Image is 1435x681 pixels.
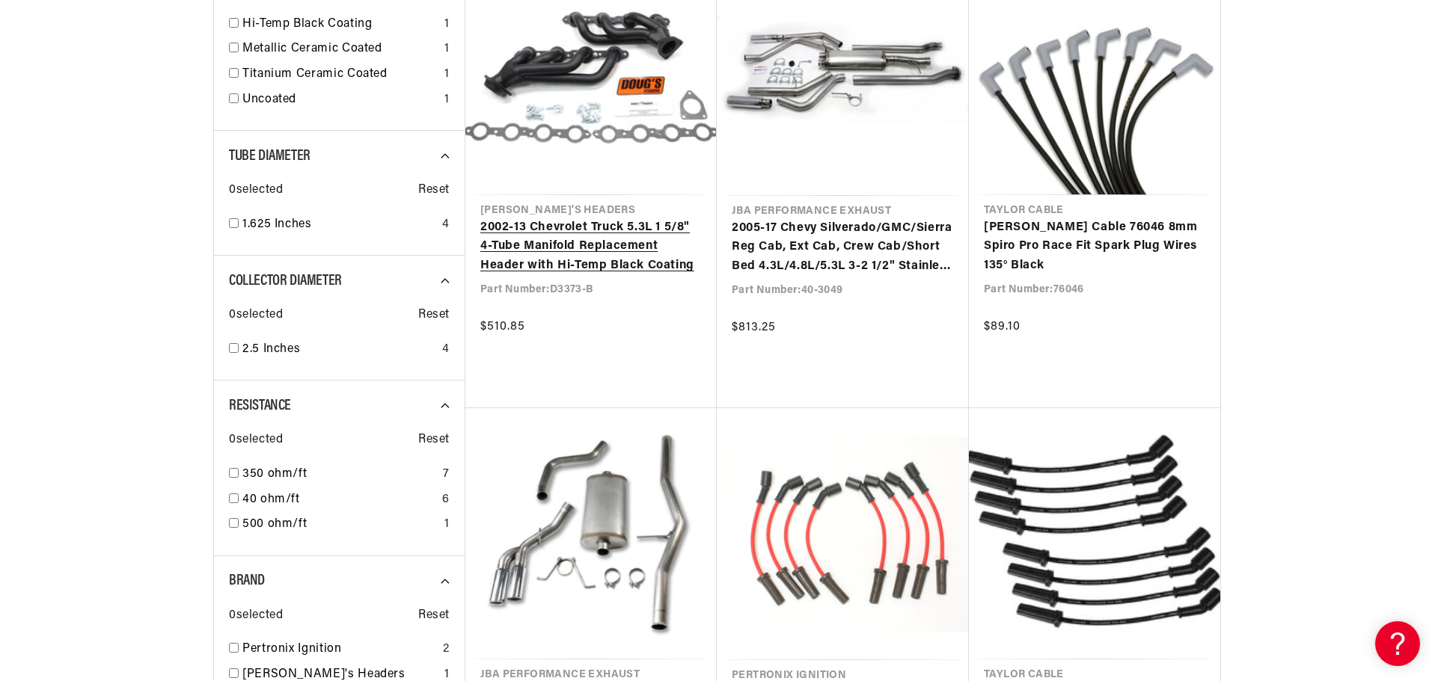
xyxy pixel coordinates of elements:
span: Reset [418,181,450,200]
span: Collector Diameter [229,274,342,289]
div: 4 [442,340,450,360]
a: 350 ohm/ft [242,465,437,484]
span: Tube Diameter [229,149,310,164]
span: 0 selected [229,306,283,325]
span: Reset [418,431,450,450]
a: 40 ohm/ft [242,490,436,510]
a: Titanium Ceramic Coated [242,65,438,84]
div: 4 [442,215,450,235]
div: 1 [444,90,450,110]
a: Metallic Ceramic Coated [242,40,438,59]
a: 1.625 Inches [242,215,436,235]
span: Reset [418,306,450,325]
a: 2.5 Inches [242,340,436,360]
span: Brand [229,573,265,588]
div: 1 [444,40,450,59]
a: 500 ohm/ft [242,515,438,534]
div: 1 [444,15,450,34]
a: Pertronix Ignition [242,640,437,659]
a: 2002-13 Chevrolet Truck 5.3L 1 5/8" 4-Tube Manifold Replacement Header with Hi-Temp Black Coating [480,218,702,276]
a: [PERSON_NAME] Cable 76046 8mm Spiro Pro Race Fit Spark Plug Wires 135° Black [984,218,1205,276]
span: 0 selected [229,181,283,200]
a: Hi-Temp Black Coating [242,15,438,34]
span: Reset [418,606,450,626]
div: 2 [443,640,450,659]
div: 1 [444,515,450,534]
div: 1 [444,65,450,84]
a: 2005-17 Chevy Silverado/GMC/Sierra Reg Cab, Ext Cab, Crew Cab/Short Bed 4.3L/4.8L/5.3L 3-2 1/2" S... [732,219,954,277]
span: 0 selected [229,431,283,450]
div: 6 [442,490,450,510]
span: Resistance [229,398,291,413]
a: Uncoated [242,90,438,110]
div: 7 [443,465,450,484]
span: 0 selected [229,606,283,626]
